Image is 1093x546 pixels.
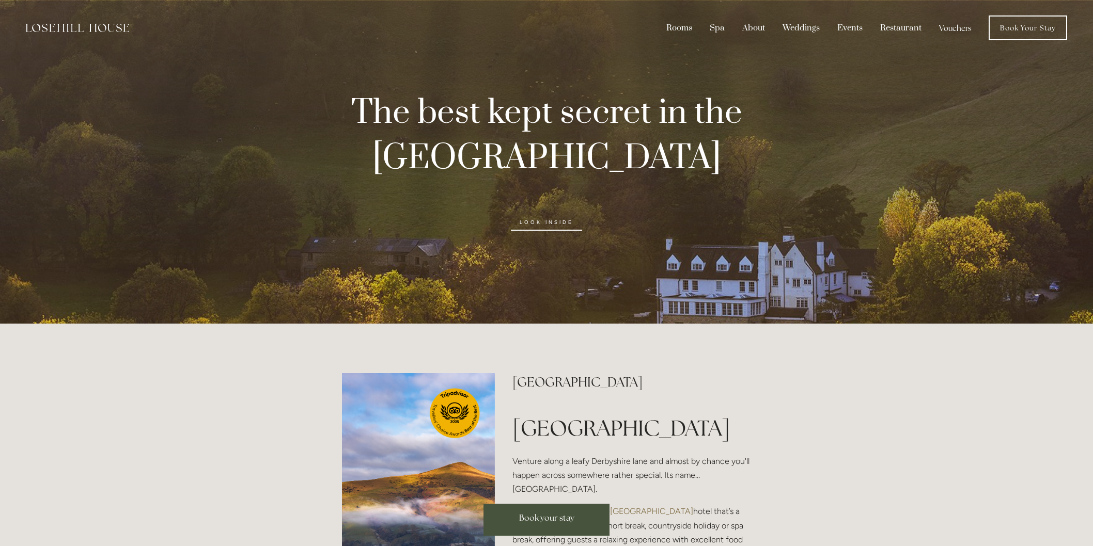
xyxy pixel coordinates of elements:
[519,512,574,523] span: Book your stay
[659,18,700,38] div: Rooms
[735,18,773,38] div: About
[483,504,610,536] a: Book your stay
[931,18,979,38] a: Vouchers
[512,413,751,443] h1: [GEOGRAPHIC_DATA]
[26,24,129,32] img: Losehill House
[351,92,750,180] strong: The best kept secret in the [GEOGRAPHIC_DATA]
[512,454,751,496] p: Venture along a leafy Derbyshire lane and almost by chance you'll happen across somewhere rather ...
[702,18,732,38] div: Spa
[830,18,870,38] div: Events
[989,15,1067,40] a: Book Your Stay
[775,18,827,38] div: Weddings
[872,18,929,38] div: Restaurant
[511,214,582,231] a: look inside
[512,373,751,391] h2: [GEOGRAPHIC_DATA]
